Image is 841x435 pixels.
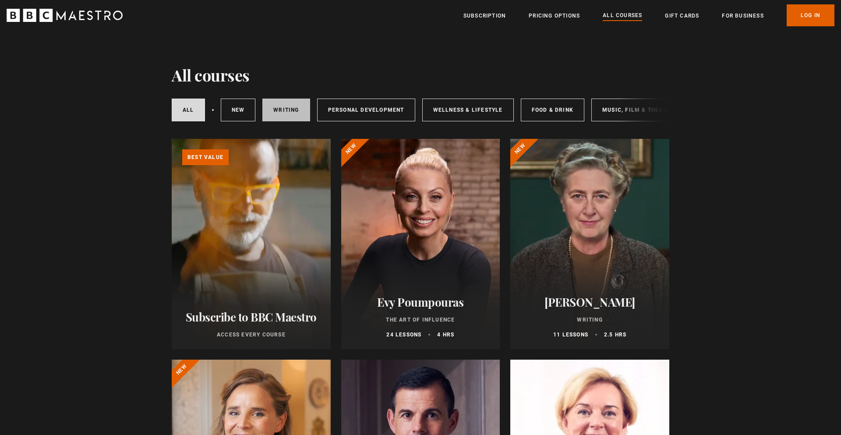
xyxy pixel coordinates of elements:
[603,11,642,21] a: All Courses
[172,99,205,121] a: All
[722,11,763,20] a: For business
[521,99,584,121] a: Food & Drink
[665,11,699,20] a: Gift Cards
[172,66,250,84] h1: All courses
[521,316,659,324] p: Writing
[317,99,415,121] a: Personal Development
[7,9,123,22] svg: BBC Maestro
[604,331,626,339] p: 2.5 hrs
[352,295,490,309] h2: Evy Poumpouras
[341,139,500,349] a: Evy Poumpouras The Art of Influence 24 lessons 4 hrs New
[591,99,685,121] a: Music, Film & Theatre
[386,331,421,339] p: 24 lessons
[422,99,514,121] a: Wellness & Lifestyle
[521,295,659,309] h2: [PERSON_NAME]
[182,149,229,165] p: Best value
[553,331,588,339] p: 11 lessons
[262,99,310,121] a: Writing
[437,331,454,339] p: 4 hrs
[463,11,506,20] a: Subscription
[221,99,256,121] a: New
[787,4,834,26] a: Log In
[510,139,669,349] a: [PERSON_NAME] Writing 11 lessons 2.5 hrs New
[529,11,580,20] a: Pricing Options
[463,4,834,26] nav: Primary
[352,316,490,324] p: The Art of Influence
